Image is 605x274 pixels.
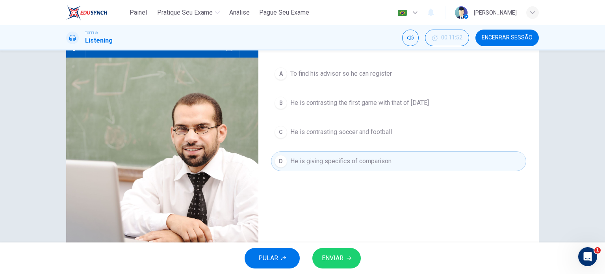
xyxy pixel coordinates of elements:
[275,155,287,168] div: D
[312,248,361,268] button: ENVIAR
[130,8,147,17] span: Painel
[275,97,287,109] div: B
[290,157,392,166] span: He is giving specifics of comparison
[126,6,151,20] button: Painel
[475,30,539,46] button: Encerrar Sessão
[258,253,278,264] span: PULAR
[271,122,526,142] button: CHe is contrasting soccer and football
[226,6,253,20] button: Análise
[271,64,526,84] button: ATo find his advisor so he can register
[154,6,223,20] button: Pratique seu exame
[85,36,113,45] h1: Listening
[594,247,601,253] span: 1
[482,35,533,41] span: Encerrar Sessão
[245,248,300,268] button: PULAR
[85,30,98,36] span: TOEFL®
[425,30,469,46] div: Esconder
[256,6,312,20] button: Pague Seu Exame
[474,8,517,17] div: [PERSON_NAME]
[290,98,429,108] span: He is contrasting the first game with that of [DATE]
[157,8,213,17] span: Pratique seu exame
[259,8,309,17] span: Pague Seu Exame
[275,126,287,138] div: C
[275,67,287,80] div: A
[271,151,526,171] button: DHe is giving specifics of comparison
[402,30,419,46] div: Silenciar
[290,69,392,78] span: To find his advisor so he can register
[425,30,469,46] button: 00:11:52
[578,247,597,266] iframe: Intercom live chat
[455,6,468,19] img: Profile picture
[290,127,392,137] span: He is contrasting soccer and football
[229,8,250,17] span: Análise
[66,5,108,21] img: EduSynch logo
[66,5,126,21] a: EduSynch logo
[397,10,407,16] img: pt
[271,93,526,113] button: BHe is contrasting the first game with that of [DATE]
[322,253,343,264] span: ENVIAR
[441,35,462,41] span: 00:11:52
[66,58,258,250] img: Sports Management Class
